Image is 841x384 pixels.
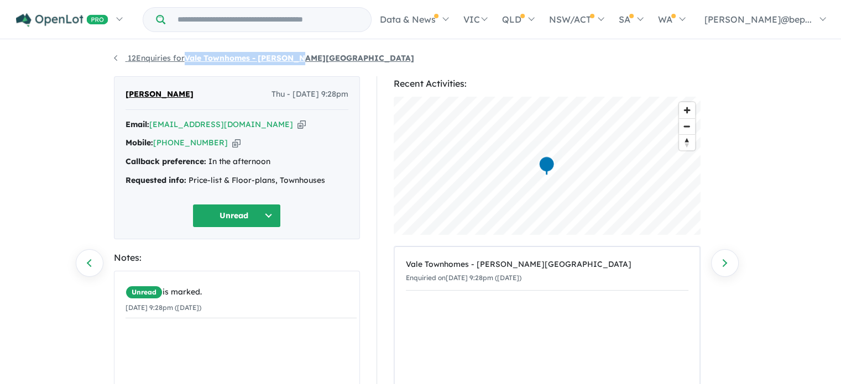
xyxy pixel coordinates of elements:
a: Vale Townhomes - [PERSON_NAME][GEOGRAPHIC_DATA]Enquiried on[DATE] 9:28pm ([DATE]) [406,253,688,291]
button: Copy [232,137,241,149]
span: Unread [126,286,163,299]
div: is marked. [126,286,357,299]
div: Price-list & Floor-plans, Townhouses [126,174,348,187]
small: [DATE] 9:28pm ([DATE]) [126,303,201,312]
button: Unread [192,204,281,228]
a: [PHONE_NUMBER] [153,138,228,148]
div: Notes: [114,250,360,265]
input: Try estate name, suburb, builder or developer [168,8,369,31]
strong: Callback preference: [126,156,206,166]
strong: Vale Townhomes - [PERSON_NAME][GEOGRAPHIC_DATA] [185,53,414,63]
button: Zoom out [679,118,695,134]
span: Thu - [DATE] 9:28pm [271,88,348,101]
span: Zoom out [679,119,695,134]
small: Enquiried on [DATE] 9:28pm ([DATE]) [406,273,521,282]
div: Map marker [538,156,555,176]
nav: breadcrumb [114,52,728,65]
canvas: Map [394,97,701,235]
button: Zoom in [679,102,695,118]
a: [EMAIL_ADDRESS][DOMAIN_NAME] [149,119,293,129]
a: 12Enquiries forVale Townhomes - [PERSON_NAME][GEOGRAPHIC_DATA] [114,53,414,63]
span: [PERSON_NAME] [126,88,194,101]
span: Reset bearing to north [679,135,695,150]
strong: Email: [126,119,149,129]
img: Openlot PRO Logo White [16,13,108,27]
div: In the afternoon [126,155,348,169]
strong: Mobile: [126,138,153,148]
div: Vale Townhomes - [PERSON_NAME][GEOGRAPHIC_DATA] [406,258,688,271]
button: Copy [297,119,306,130]
div: Recent Activities: [394,76,701,91]
span: [PERSON_NAME]@bep... [704,14,812,25]
button: Reset bearing to north [679,134,695,150]
strong: Requested info: [126,175,186,185]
